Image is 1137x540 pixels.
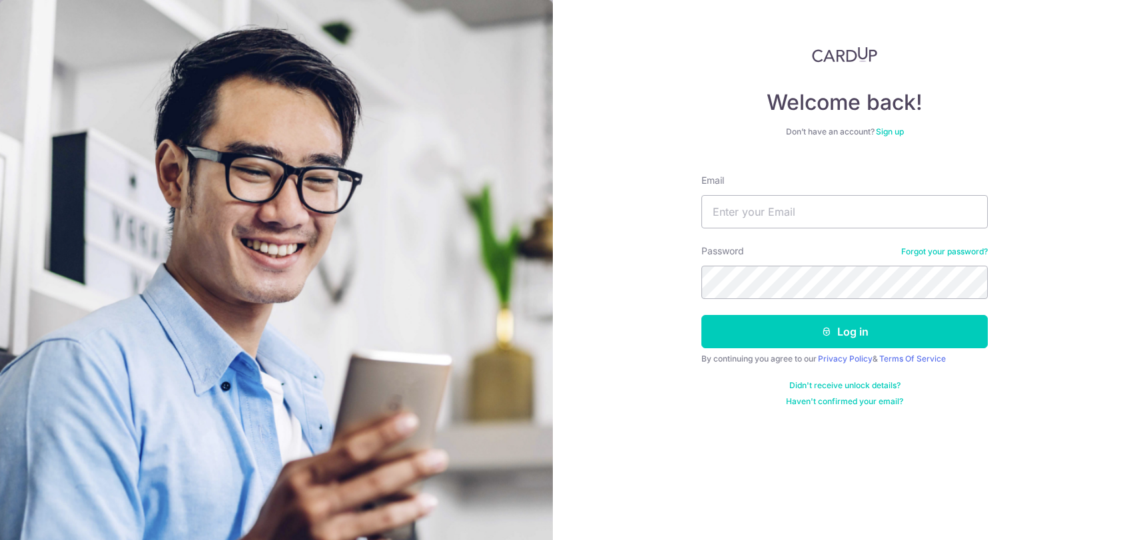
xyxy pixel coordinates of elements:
h4: Welcome back! [701,89,988,116]
a: Privacy Policy [818,354,873,364]
a: Forgot your password? [901,246,988,257]
a: Sign up [876,127,904,136]
div: By continuing you agree to our & [701,354,988,364]
label: Password [701,244,744,258]
img: CardUp Logo [812,47,877,63]
a: Haven't confirmed your email? [786,396,903,407]
div: Don’t have an account? [701,127,988,137]
input: Enter your Email [701,195,988,228]
label: Email [701,174,724,187]
a: Didn't receive unlock details? [789,380,901,391]
button: Log in [701,315,988,348]
a: Terms Of Service [879,354,946,364]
